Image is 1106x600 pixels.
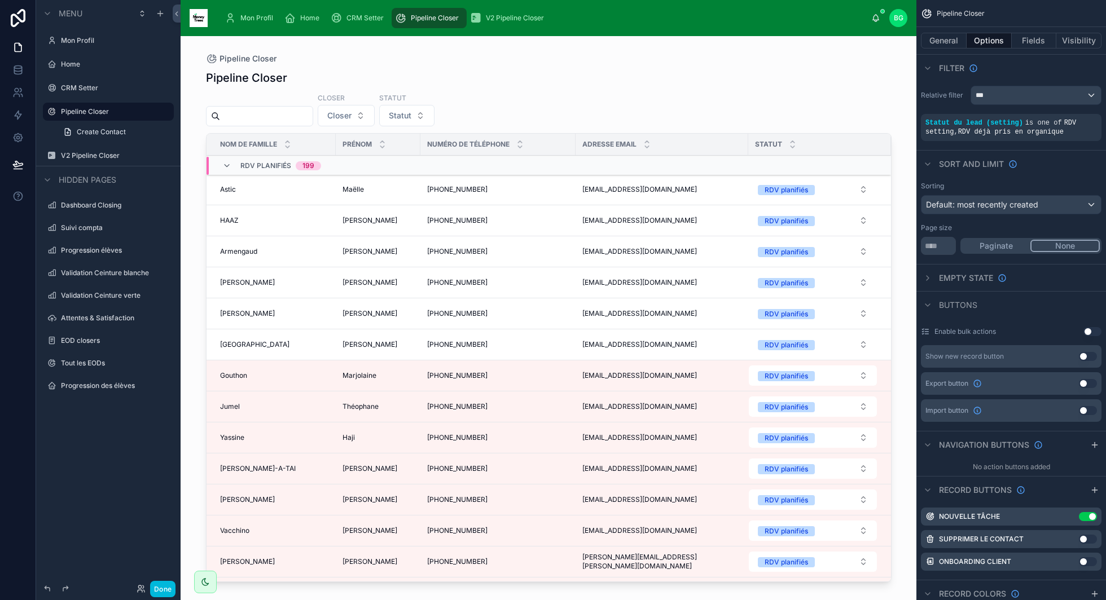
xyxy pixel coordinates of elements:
[427,140,510,149] span: Numéro de téléphone
[749,552,877,572] button: Select Button
[939,484,1012,496] span: Record buttons
[343,402,379,411] span: Théophane
[61,201,167,210] label: Dashboard Closing
[427,340,488,349] span: [PHONE_NUMBER]
[220,371,247,380] span: Gouthon
[61,83,167,92] a: CRM Setter
[427,340,569,349] a: [PHONE_NUMBER]
[61,36,167,45] label: Mon Profil
[61,381,167,390] a: Progression des élèves
[343,309,397,318] span: [PERSON_NAME]
[582,402,697,411] span: [EMAIL_ADDRESS][DOMAIN_NAME]
[427,216,569,225] a: [PHONE_NUMBER]
[240,161,291,170] span: RDV planifiés
[343,495,397,504] span: [PERSON_NAME]
[220,278,329,287] a: [PERSON_NAME]
[427,247,488,256] span: [PHONE_NUMBER]
[894,14,903,23] span: BG
[61,336,167,345] label: EOD closers
[748,458,877,479] a: Select Button
[220,433,329,442] a: Yassine
[343,371,414,380] a: Marjolaine
[206,70,287,86] h1: Pipeline Closer
[427,464,488,473] span: [PHONE_NUMBER]
[749,241,877,262] button: Select Button
[343,495,414,504] a: [PERSON_NAME]
[343,140,372,149] span: Prénom
[302,161,314,170] div: 199
[582,140,637,149] span: Adresse email
[748,489,877,510] a: Select Button
[582,464,697,473] span: [EMAIL_ADDRESS][DOMAIN_NAME]
[939,512,1000,521] label: Nouvelle tâche
[749,520,877,541] button: Select Button
[300,14,319,23] span: Home
[582,309,741,318] a: [EMAIL_ADDRESS][DOMAIN_NAME]
[765,278,808,288] div: RDV planifiés
[582,526,697,535] span: [EMAIL_ADDRESS][DOMAIN_NAME]
[61,359,167,368] a: Tout les EODs
[220,402,240,411] span: Jumel
[343,340,397,349] span: [PERSON_NAME]
[427,278,488,287] span: [PHONE_NUMBER]
[921,195,1101,214] button: Default: most recently created
[389,110,411,121] span: Statut
[926,200,1038,209] span: Default: most recently created
[379,105,434,126] button: Select Button
[220,371,329,380] a: Gouthon
[748,241,877,262] a: Select Button
[240,14,273,23] span: Mon Profil
[748,272,877,293] a: Select Button
[59,8,82,19] span: Menu
[190,9,208,27] img: App logo
[939,158,1004,170] span: Sort And Limit
[582,371,697,380] span: [EMAIL_ADDRESS][DOMAIN_NAME]
[411,14,459,23] span: Pipeline Closer
[467,8,552,28] a: V2 Pipeline Closer
[749,365,877,386] button: Select Button
[61,268,167,277] label: Validation Ceinture blanche
[61,291,167,300] a: Validation Ceinture verte
[582,526,741,535] a: [EMAIL_ADDRESS][DOMAIN_NAME]
[582,402,741,411] a: [EMAIL_ADDRESS][DOMAIN_NAME]
[220,495,275,504] span: [PERSON_NAME]
[748,303,877,324] a: Select Button
[427,185,488,194] span: [PHONE_NUMBER]
[582,553,741,571] span: [PERSON_NAME][EMAIL_ADDRESS][PERSON_NAME][DOMAIN_NAME]
[765,526,808,536] div: RDV planifiés
[220,140,277,149] span: Nom de famille
[748,365,877,386] a: Select Button
[486,14,544,23] span: V2 Pipeline Closer
[392,8,467,28] a: Pipeline Closer
[327,110,352,121] span: Closer
[61,314,167,323] label: Attentes & Satisfaction
[765,495,808,505] div: RDV planifiés
[748,520,877,541] a: Select Button
[217,6,871,30] div: scrollable content
[1012,33,1057,48] button: Fields
[61,151,167,160] a: V2 Pipeline Closer
[748,551,877,572] a: Select Button
[427,371,488,380] span: [PHONE_NUMBER]
[921,182,944,191] label: Sorting
[206,53,276,64] a: Pipeline Closer
[765,340,808,350] div: RDV planifiés
[582,433,741,442] a: [EMAIL_ADDRESS][DOMAIN_NAME]
[220,495,329,504] a: [PERSON_NAME]
[318,105,375,126] button: Select Button
[939,557,1011,566] label: Onboarding Client
[921,33,967,48] button: General
[582,495,741,504] a: [EMAIL_ADDRESS][DOMAIN_NAME]
[220,433,244,442] span: Yassine
[427,433,488,442] span: [PHONE_NUMBER]
[748,427,877,448] a: Select Button
[343,185,414,194] a: Maëlle
[427,495,569,504] a: [PHONE_NUMBER]
[220,402,329,411] a: Jumel
[954,128,958,136] span: ,
[343,526,414,535] a: [PERSON_NAME]
[61,60,167,69] label: Home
